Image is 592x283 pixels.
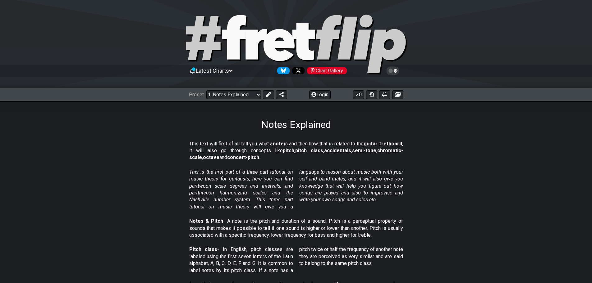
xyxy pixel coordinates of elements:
[189,246,403,274] p: - In English, pitch classes are labeled using the first seven letters of the Latin alphabet, A, B...
[364,141,402,147] strong: guitar fretboard
[389,68,397,74] span: Toggle light / dark theme
[379,90,390,99] button: Print
[203,154,219,160] strong: octave
[307,67,347,74] div: Chart Gallery
[198,190,209,196] span: three
[366,90,377,99] button: Toggle Dexterity for all fretkits
[273,141,284,147] strong: note
[309,90,331,99] button: Login
[295,148,323,153] strong: pitch class
[227,154,259,160] strong: concert-pitch
[189,92,204,98] span: Preset
[189,140,403,161] p: This text will first of all tell you what a is and then how that is related to the , it will also...
[275,67,290,74] a: Follow #fretflip at Bluesky
[276,90,287,99] button: Share Preset
[263,90,274,99] button: Edit Preset
[198,183,206,189] span: two
[324,148,351,153] strong: accidentals
[196,67,229,74] span: Latest Charts
[261,119,331,130] h1: Notes Explained
[189,246,218,252] strong: Pitch class
[189,218,403,239] p: - A note is the pitch and duration of a sound. Pitch is a perceptual property of sounds that make...
[290,67,305,74] a: Follow #fretflip at X
[353,90,364,99] button: 0
[189,169,403,210] em: This is the first part of a three part tutorial on music theory for guitarists, here you can find...
[352,148,376,153] strong: semi-tone
[283,148,294,153] strong: pitch
[305,67,347,74] a: #fretflip at Pinterest
[392,90,403,99] button: Create image
[189,218,223,224] strong: Notes & Pitch
[206,90,261,99] select: Preset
